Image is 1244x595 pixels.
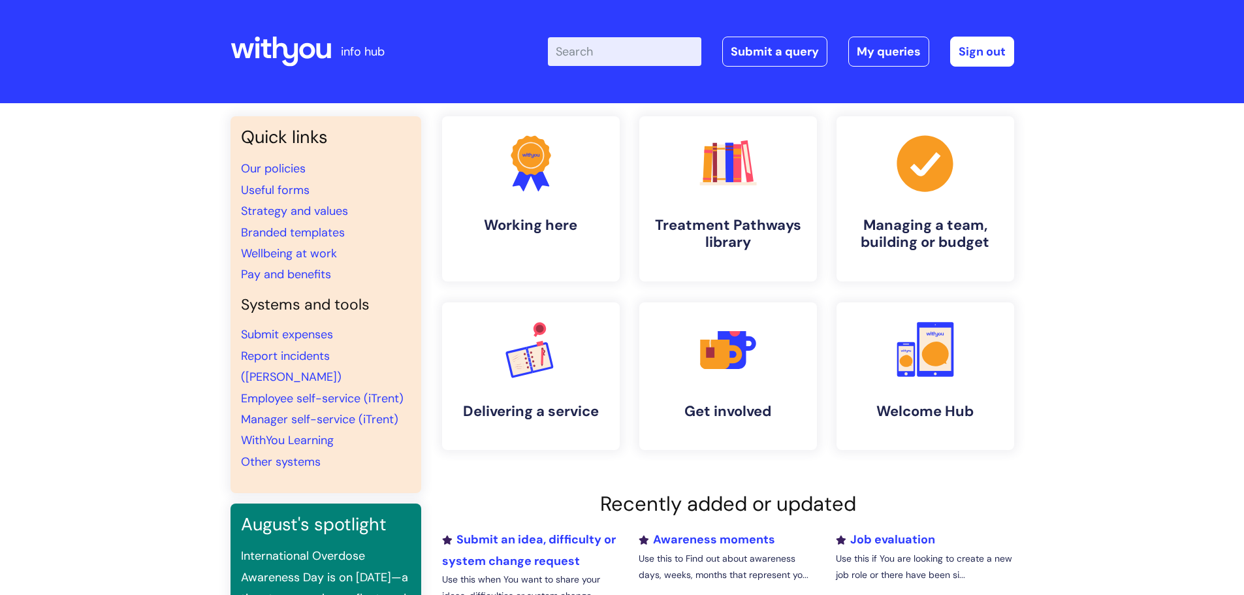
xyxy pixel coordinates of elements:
[722,37,827,67] a: Submit a query
[241,296,411,314] h4: Systems and tools
[442,302,620,450] a: Delivering a service
[442,116,620,281] a: Working here
[241,182,310,198] a: Useful forms
[241,246,337,261] a: Wellbeing at work
[241,127,411,148] h3: Quick links
[241,161,306,176] a: Our policies
[453,403,609,420] h4: Delivering a service
[453,217,609,234] h4: Working here
[341,41,385,62] p: info hub
[836,532,935,547] a: Job evaluation
[847,217,1004,251] h4: Managing a team, building or budget
[442,532,616,568] a: Submit an idea, difficulty or system change request
[639,116,817,281] a: Treatment Pathways library
[241,454,321,470] a: Other systems
[848,37,929,67] a: My queries
[639,532,775,547] a: Awareness moments
[241,514,411,535] h3: August's spotlight
[241,411,398,427] a: Manager self-service (iTrent)
[650,403,806,420] h4: Get involved
[241,203,348,219] a: Strategy and values
[836,551,1013,583] p: Use this if You are looking to create a new job role or there have been si...
[442,492,1014,516] h2: Recently added or updated
[847,403,1004,420] h4: Welcome Hub
[548,37,701,66] input: Search
[241,327,333,342] a: Submit expenses
[548,37,1014,67] div: | -
[241,348,342,385] a: Report incidents ([PERSON_NAME])
[950,37,1014,67] a: Sign out
[241,225,345,240] a: Branded templates
[837,302,1014,450] a: Welcome Hub
[639,302,817,450] a: Get involved
[650,217,806,251] h4: Treatment Pathways library
[639,551,816,583] p: Use this to Find out about awareness days, weeks, months that represent yo...
[241,266,331,282] a: Pay and benefits
[241,391,404,406] a: Employee self-service (iTrent)
[241,432,334,448] a: WithYou Learning
[837,116,1014,281] a: Managing a team, building or budget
